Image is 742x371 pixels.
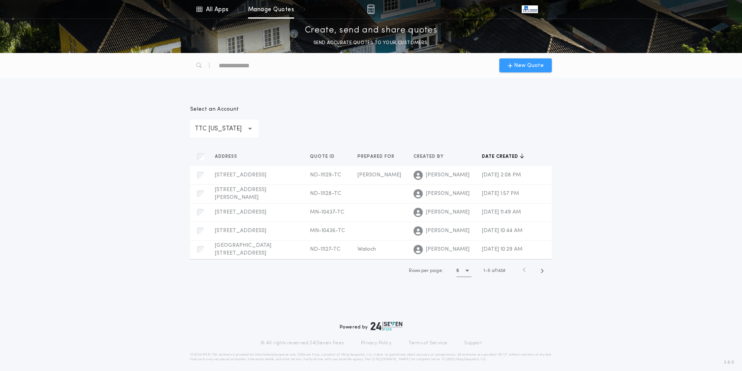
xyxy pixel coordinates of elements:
p: SEND ACCURATE QUOTES TO YOUR CUSTOMERS. [313,39,429,47]
span: ND-11128-TC [310,191,341,197]
span: New Quote [514,62,544,70]
span: [PERSON_NAME] [426,171,470,179]
span: [PERSON_NAME] [426,246,470,253]
p: DISCLAIMER: This estimate is provided for informational purposes only. 24|Seven Fees, a product o... [190,352,552,362]
span: 5 [488,268,490,273]
span: [STREET_ADDRESS] [215,209,266,215]
button: Address [215,153,243,161]
p: © All rights reserved. 24|Seven Fees [260,340,344,346]
p: Create, send and share quotes [305,24,437,37]
span: [STREET_ADDRESS] [215,228,266,234]
span: [DATE] 2:08 PM [482,172,521,178]
span: [PERSON_NAME] [426,209,470,216]
a: Terms of Service [408,340,447,346]
span: 3.8.0 [724,359,734,366]
span: Created by [414,154,445,160]
span: MN-10436-TC [310,228,345,234]
span: ND-11129-TC [310,172,341,178]
span: 1 [483,268,485,273]
span: Quote ID [310,154,336,160]
button: TTC [US_STATE] [190,120,259,138]
span: [DATE] 10:44 AM [482,228,522,234]
span: [PERSON_NAME] [426,227,470,235]
span: ND-11127-TC [310,246,340,252]
button: Quote ID [310,153,340,161]
button: Created by [414,153,449,161]
img: logo [371,321,402,331]
span: Rows per page: [409,268,443,273]
a: Privacy Policy [361,340,392,346]
span: [GEOGRAPHIC_DATA][STREET_ADDRESS] [215,243,271,256]
span: Address [215,154,239,160]
span: [PERSON_NAME] [357,172,401,178]
span: MN-10437-TC [310,209,344,215]
span: of 1438 [492,267,505,274]
p: TTC [US_STATE] [195,124,254,133]
button: 5 [456,265,471,277]
span: [DATE] 10:29 AM [482,246,522,252]
span: [STREET_ADDRESS] [215,172,266,178]
a: Support [464,340,482,346]
span: Date created [482,154,520,160]
span: Prepared for [357,154,396,160]
span: Waloch [357,246,376,252]
span: [DATE] 1:57 PM [482,191,519,197]
div: Powered by [340,321,402,331]
span: [DATE] 11:49 AM [482,209,521,215]
img: img [367,5,374,14]
h1: 5 [456,267,459,275]
p: Select an Account [190,106,259,113]
button: Date created [482,153,524,161]
span: [PERSON_NAME] [426,190,470,198]
span: [STREET_ADDRESS][PERSON_NAME] [215,187,266,200]
img: vs-icon [522,5,538,13]
button: New Quote [499,58,552,72]
a: [URL][DOMAIN_NAME] [372,358,410,361]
